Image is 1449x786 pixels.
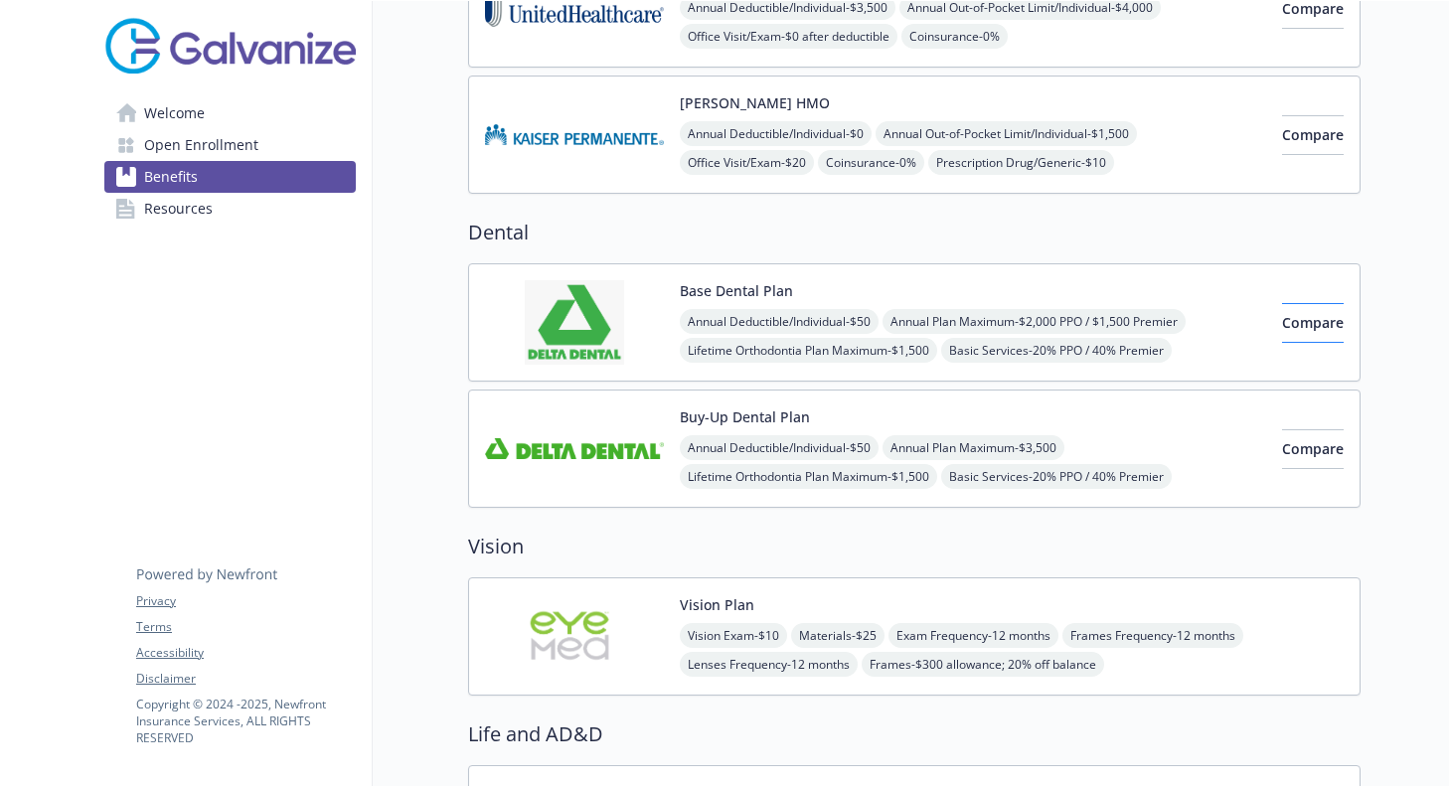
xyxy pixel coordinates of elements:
span: Lenses Frequency - 12 months [680,652,858,677]
button: Compare [1282,303,1344,343]
button: Buy-Up Dental Plan [680,406,810,427]
h2: Dental [468,218,1361,247]
span: Prescription Drug/Generic - $10 [928,150,1114,175]
img: Kaiser Permanente Insurance Company carrier logo [485,92,664,177]
img: EyeMed Vision Care carrier logo [485,594,664,679]
span: Office Visit/Exam - $20 [680,150,814,175]
span: Annual Deductible/Individual - $50 [680,309,879,334]
span: Compare [1282,125,1344,144]
button: Compare [1282,115,1344,155]
span: Frames - $300 allowance; 20% off balance [862,652,1104,677]
span: Annual Plan Maximum - $2,000 PPO / $1,500 Premier [883,309,1186,334]
img: Delta Dental of California carrier logo [485,280,664,365]
a: Welcome [104,97,356,129]
span: Coinsurance - 0% [901,24,1008,49]
span: Frames Frequency - 12 months [1062,623,1243,648]
span: Compare [1282,313,1344,332]
a: Benefits [104,161,356,193]
button: [PERSON_NAME] HMO [680,92,830,113]
img: Delta Dental Insurance Company carrier logo [485,406,664,491]
button: Vision Plan [680,594,754,615]
button: Base Dental Plan [680,280,793,301]
a: Accessibility [136,644,355,662]
span: Basic Services - 20% PPO / 40% Premier [941,464,1172,489]
span: Office Visit/Exam - $0 after deductible [680,24,897,49]
span: Annual Deductible/Individual - $50 [680,435,879,460]
span: Compare [1282,439,1344,458]
h2: Life and AD&D [468,719,1361,749]
span: Materials - $25 [791,623,885,648]
a: Open Enrollment [104,129,356,161]
span: Annual Deductible/Individual - $0 [680,121,872,146]
a: Privacy [136,592,355,610]
span: Coinsurance - 0% [818,150,924,175]
h2: Vision [468,532,1361,561]
span: Lifetime Orthodontia Plan Maximum - $1,500 [680,338,937,363]
span: Annual Out-of-Pocket Limit/Individual - $1,500 [876,121,1137,146]
span: Exam Frequency - 12 months [888,623,1058,648]
a: Disclaimer [136,670,355,688]
span: Vision Exam - $10 [680,623,787,648]
button: Compare [1282,429,1344,469]
span: Welcome [144,97,205,129]
span: Open Enrollment [144,129,258,161]
span: Basic Services - 20% PPO / 40% Premier [941,338,1172,363]
a: Resources [104,193,356,225]
span: Benefits [144,161,198,193]
span: Annual Plan Maximum - $3,500 [883,435,1064,460]
a: Terms [136,618,355,636]
span: Lifetime Orthodontia Plan Maximum - $1,500 [680,464,937,489]
span: Resources [144,193,213,225]
p: Copyright © 2024 - 2025 , Newfront Insurance Services, ALL RIGHTS RESERVED [136,696,355,746]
